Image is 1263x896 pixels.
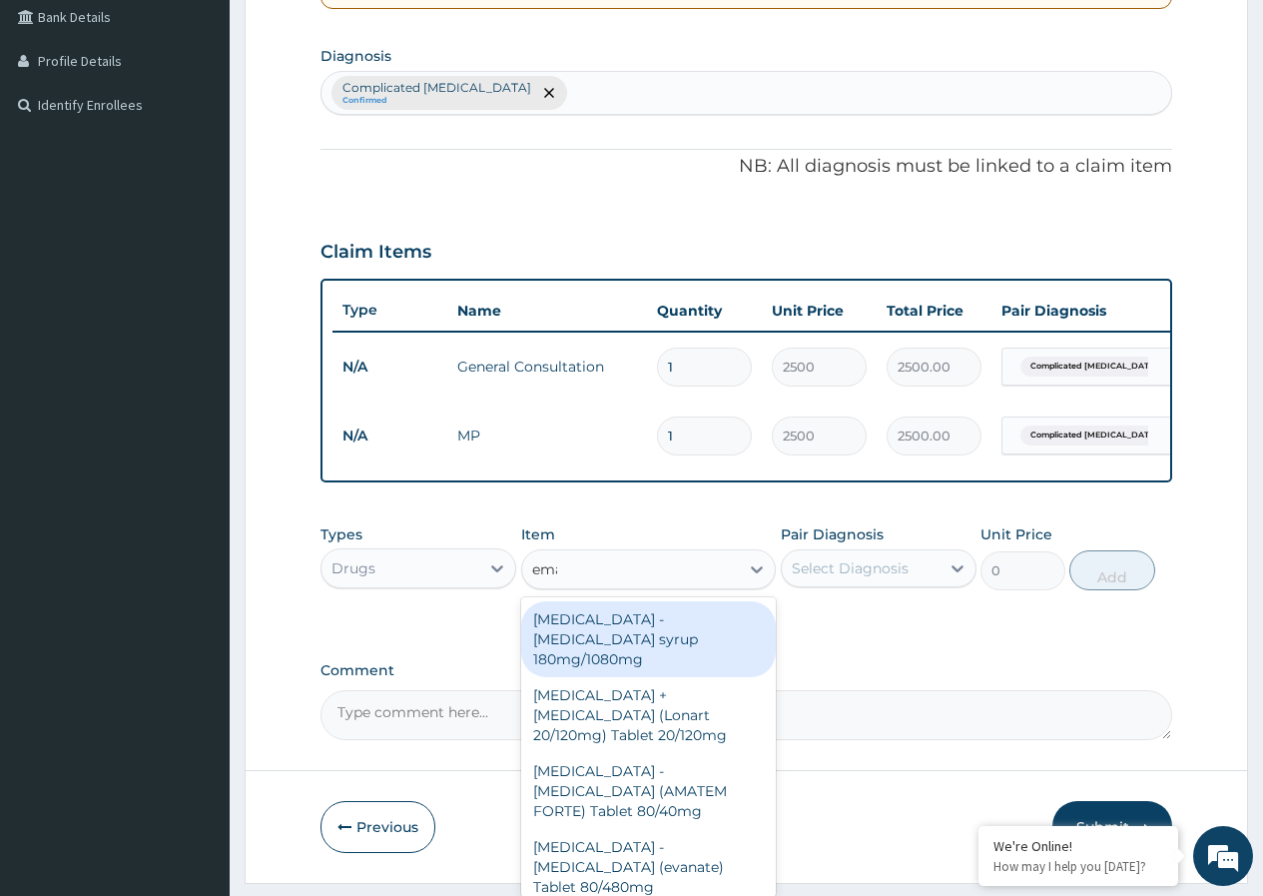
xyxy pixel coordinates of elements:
[877,291,991,331] th: Total Price
[980,524,1052,544] label: Unit Price
[10,545,380,615] textarea: Type your message and hit 'Enter'
[116,252,276,453] span: We're online!
[993,858,1163,875] p: How may I help you today?
[762,291,877,331] th: Unit Price
[1052,801,1172,853] button: Submit
[521,677,777,753] div: [MEDICAL_DATA] + [MEDICAL_DATA] (Lonart 20/120mg) Tablet 20/120mg
[1020,357,1168,377] span: Complicated [MEDICAL_DATA]
[332,292,447,329] th: Type
[320,46,391,66] label: Diagnosis
[647,291,762,331] th: Quantity
[342,80,531,96] p: Complicated [MEDICAL_DATA]
[521,524,555,544] label: Item
[331,558,375,578] div: Drugs
[993,837,1163,855] div: We're Online!
[1020,426,1168,446] span: Complicated [MEDICAL_DATA]
[540,84,558,102] span: remove selection option
[320,801,435,853] button: Previous
[37,100,81,150] img: d_794563401_company_1708531726252_794563401
[447,347,647,387] td: General Consultation
[332,418,447,454] td: N/A
[327,10,375,58] div: Minimize live chat window
[320,662,1172,679] label: Comment
[1069,550,1154,590] button: Add
[521,753,777,829] div: [MEDICAL_DATA] - [MEDICAL_DATA] (AMATEM FORTE) Tablet 80/40mg
[447,416,647,455] td: MP
[781,524,884,544] label: Pair Diagnosis
[332,349,447,386] td: N/A
[104,112,335,138] div: Chat with us now
[320,154,1172,180] p: NB: All diagnosis must be linked to a claim item
[320,242,431,264] h3: Claim Items
[447,291,647,331] th: Name
[792,558,909,578] div: Select Diagnosis
[991,291,1211,331] th: Pair Diagnosis
[521,601,777,677] div: [MEDICAL_DATA] -[MEDICAL_DATA] syrup 180mg/1080mg
[342,96,531,106] small: Confirmed
[320,526,362,543] label: Types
